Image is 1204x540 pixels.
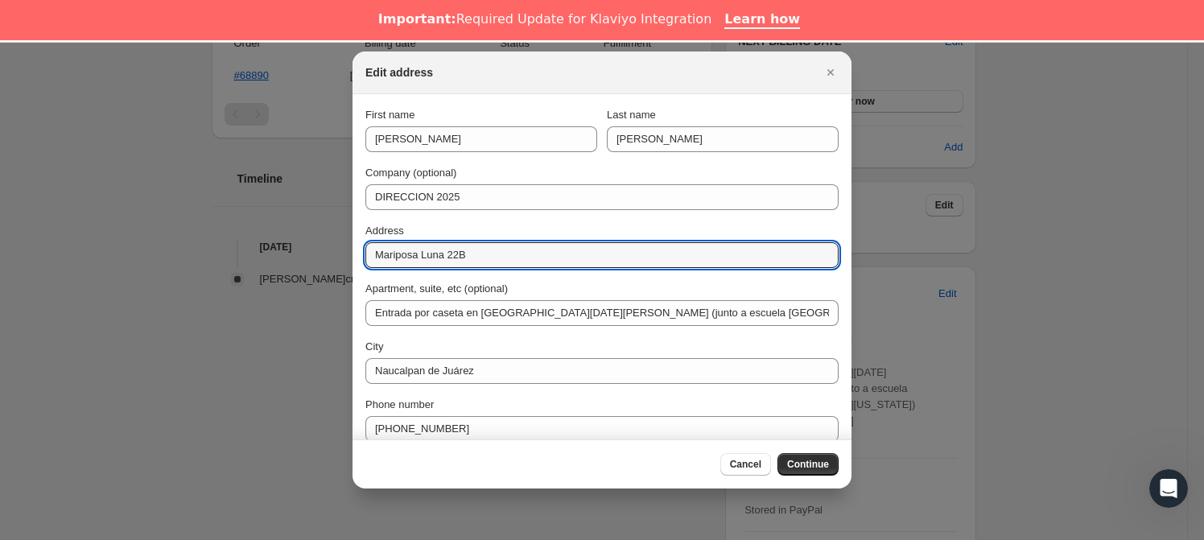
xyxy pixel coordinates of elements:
h2: Edit address [365,64,433,80]
a: Learn how [724,11,800,29]
button: Close [819,61,842,84]
div: Required Update for Klaviyo Integration [378,11,711,27]
span: Company (optional) [365,167,456,179]
span: City [365,340,383,352]
button: Continue [777,453,839,476]
span: Apartment, suite, etc (optional) [365,282,508,295]
b: Important: [378,11,456,27]
span: First name [365,109,414,121]
span: Phone number [365,398,434,410]
button: Cancel [720,453,771,476]
span: Cancel [730,458,761,471]
span: Continue [787,458,829,471]
span: Last name [607,109,656,121]
iframe: Intercom live chat [1149,469,1188,508]
span: Address [365,225,404,237]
